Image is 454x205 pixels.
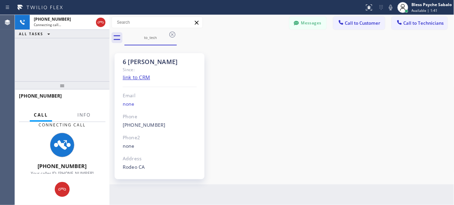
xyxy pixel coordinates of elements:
[333,17,385,29] button: Call to Customer
[289,17,327,29] button: Messages
[55,182,70,197] button: Hang up
[34,22,61,27] span: Connecting call…
[345,20,381,26] span: Call to Customer
[123,163,197,171] div: Rodeo CA
[386,3,396,12] button: Mute
[125,35,176,40] div: to_tech
[15,30,57,38] button: ALL TASKS
[31,170,94,182] span: Your caller ID: [PHONE_NUMBER] Queue: Everyone
[123,142,197,150] div: none
[112,17,202,28] input: Search
[123,74,150,81] a: link to CRM
[30,108,52,122] button: Call
[38,162,87,170] span: [PHONE_NUMBER]
[123,58,197,66] div: 6 [PERSON_NAME]
[392,17,448,29] button: Call to Technicians
[123,100,197,108] div: none
[77,112,91,118] span: Info
[19,93,62,99] span: [PHONE_NUMBER]
[73,108,95,122] button: Info
[123,122,166,128] a: [PHONE_NUMBER]
[123,155,197,163] div: Address
[123,113,197,121] div: Phone
[19,32,43,36] span: ALL TASKS
[412,2,452,7] div: Bless Psyche Sabalo
[34,112,48,118] span: Call
[404,20,444,26] span: Call to Technicians
[123,134,197,142] div: Phone2
[34,16,71,22] span: [PHONE_NUMBER]
[96,18,105,27] button: Hang up
[123,66,197,74] div: Since:
[39,122,86,128] span: Connecting Call
[123,92,197,100] div: Email
[412,8,438,13] span: Available | 1:41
